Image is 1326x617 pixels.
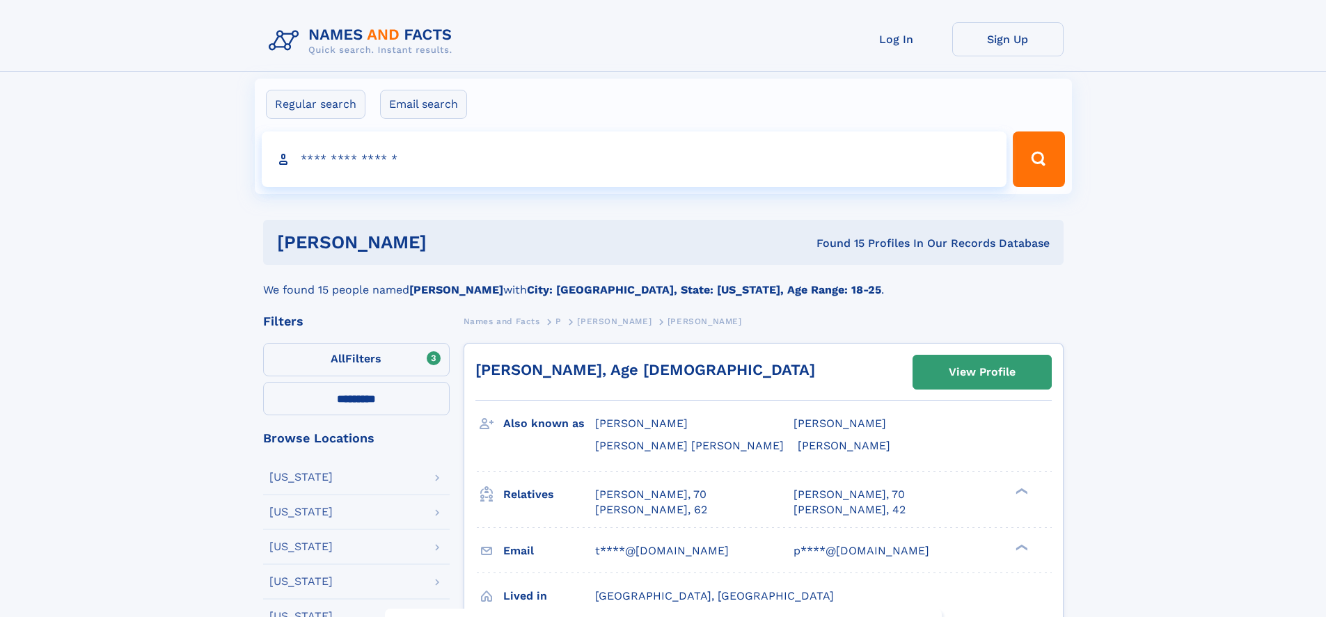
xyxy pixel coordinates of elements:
a: Sign Up [952,22,1064,56]
button: Search Button [1013,131,1064,187]
div: We found 15 people named with . [263,265,1064,298]
span: All [331,352,345,365]
span: [PERSON_NAME] [595,417,688,430]
input: search input [262,131,1007,187]
span: [PERSON_NAME] [PERSON_NAME] [595,439,784,452]
h1: [PERSON_NAME] [277,234,622,251]
b: [PERSON_NAME] [409,283,503,296]
div: [US_STATE] [269,541,333,552]
a: [PERSON_NAME], 62 [595,502,707,518]
a: [PERSON_NAME], 70 [794,487,905,502]
span: [PERSON_NAME] [577,316,652,326]
div: [US_STATE] [269,506,333,518]
a: Names and Facts [464,312,540,330]
span: P [555,316,562,326]
a: P [555,312,562,330]
div: [US_STATE] [269,472,333,483]
a: [PERSON_NAME] [577,312,652,330]
a: View Profile [913,355,1051,389]
div: ❯ [1012,486,1029,495]
b: City: [GEOGRAPHIC_DATA], State: [US_STATE], Age Range: 18-25 [527,283,881,296]
img: Logo Names and Facts [263,22,464,60]
div: Browse Locations [263,432,450,444]
h3: Email [503,539,595,563]
span: [GEOGRAPHIC_DATA], [GEOGRAPHIC_DATA] [595,589,834,602]
h3: Relatives [503,483,595,506]
a: [PERSON_NAME], Age [DEMOGRAPHIC_DATA] [475,361,815,378]
div: [US_STATE] [269,576,333,587]
div: View Profile [949,356,1016,388]
h3: Also known as [503,412,595,435]
span: [PERSON_NAME] [794,417,886,430]
a: [PERSON_NAME], 42 [794,502,906,518]
label: Regular search [266,90,365,119]
span: [PERSON_NAME] [668,316,742,326]
a: [PERSON_NAME], 70 [595,487,707,502]
div: ❯ [1012,543,1029,552]
div: Found 15 Profiles In Our Records Database [622,236,1050,251]
h3: Lived in [503,584,595,608]
div: Filters [263,315,450,328]
span: [PERSON_NAME] [798,439,890,452]
label: Filters [263,343,450,376]
label: Email search [380,90,467,119]
a: Log In [841,22,952,56]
